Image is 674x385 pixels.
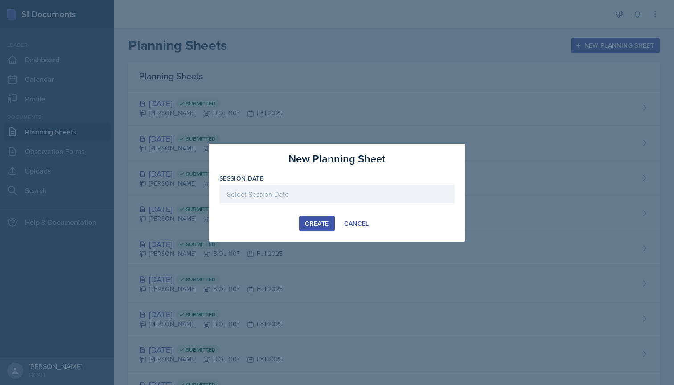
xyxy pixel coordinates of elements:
[338,216,375,231] button: Cancel
[299,216,334,231] button: Create
[344,220,369,227] div: Cancel
[288,151,386,167] h3: New Planning Sheet
[219,174,263,183] label: Session Date
[305,220,329,227] div: Create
